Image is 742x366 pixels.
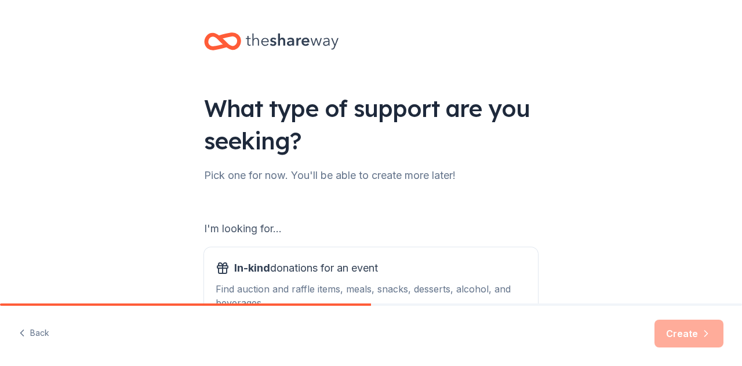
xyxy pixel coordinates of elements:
[204,166,538,185] div: Pick one for now. You'll be able to create more later!
[204,247,538,321] button: In-kinddonations for an eventFind auction and raffle items, meals, snacks, desserts, alcohol, and...
[216,282,526,310] div: Find auction and raffle items, meals, snacks, desserts, alcohol, and beverages.
[19,321,49,346] button: Back
[234,259,378,277] span: donations for an event
[234,262,270,274] span: In-kind
[204,92,538,157] div: What type of support are you seeking?
[204,219,538,238] div: I'm looking for...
